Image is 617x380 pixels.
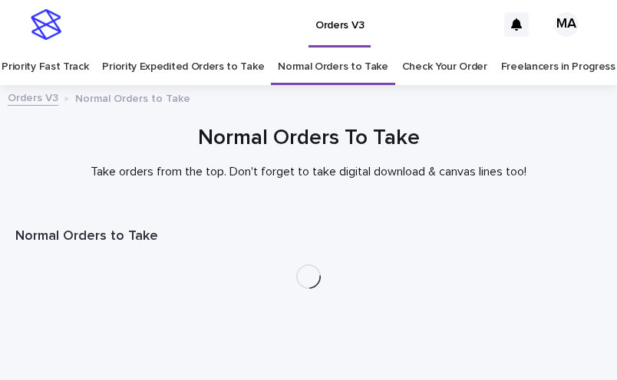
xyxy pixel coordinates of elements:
[2,49,88,85] a: Priority Fast Track
[501,49,615,85] a: Freelancers in Progress
[15,165,602,179] p: Take orders from the top. Don't forget to take digital download & canvas lines too!
[31,9,61,40] img: stacker-logo-s-only.png
[8,88,58,106] a: Orders V3
[278,49,388,85] a: Normal Orders to Take
[75,89,190,106] p: Normal Orders to Take
[15,228,602,246] h1: Normal Orders to Take
[15,124,602,152] h1: Normal Orders To Take
[554,12,579,37] div: MA
[402,49,487,85] a: Check Your Order
[102,49,264,85] a: Priority Expedited Orders to Take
